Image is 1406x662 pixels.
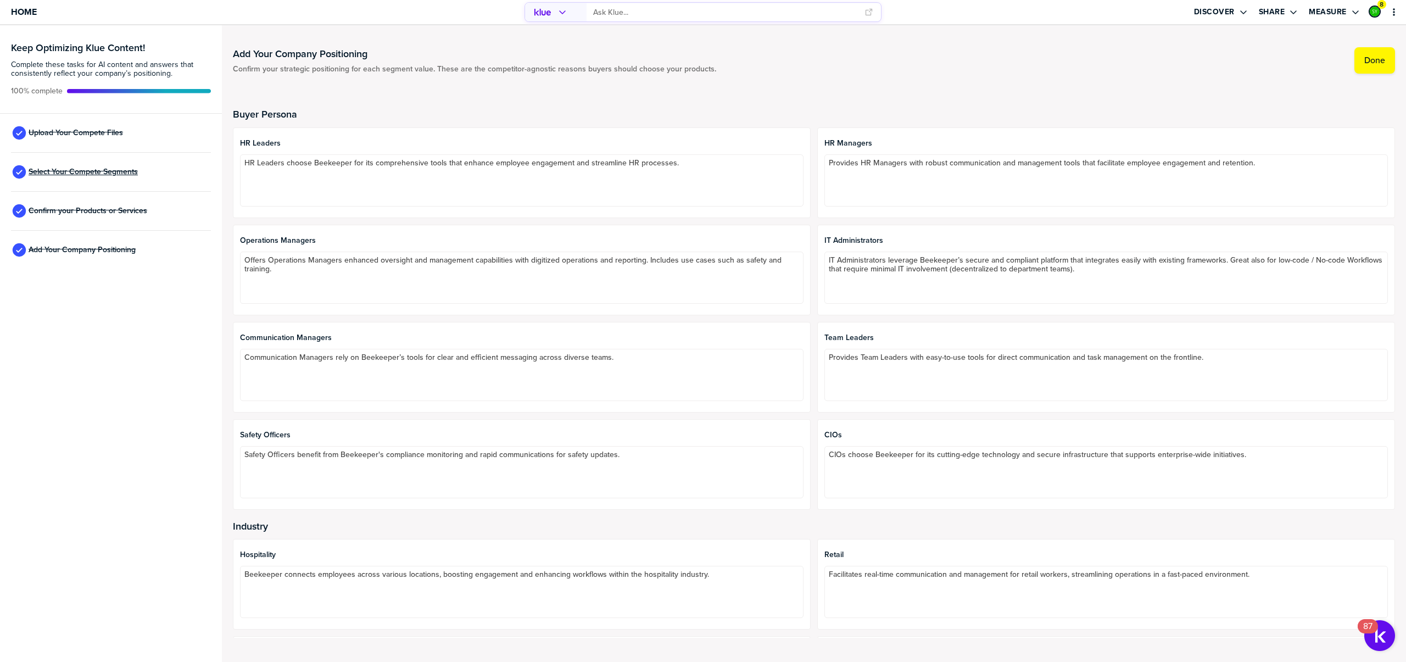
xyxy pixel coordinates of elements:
[233,521,1395,532] h2: Industry
[593,3,858,21] input: Ask Klue...
[29,129,123,137] span: Upload Your Compete Files
[240,252,804,304] textarea: Offers Operations Managers enhanced oversight and management capabilities with digitized operatio...
[29,168,138,176] span: Select Your Compete Segments
[11,7,37,16] span: Home
[1309,7,1347,17] label: Measure
[11,87,63,96] span: Active
[233,65,716,74] span: Confirm your strategic positioning for each segment value. These are the competitor-agnostic reas...
[240,139,804,148] span: HR Leaders
[240,333,804,342] span: Communication Managers
[824,550,1388,559] span: Retail
[240,236,804,245] span: Operations Managers
[824,446,1388,498] textarea: CIOs choose Beekeeper for its cutting-edge technology and secure infrastructure that supports ent...
[240,566,804,618] textarea: Beekeeper connects employees across various locations, boosting engagement and enhancing workflow...
[11,43,211,53] h3: Keep Optimizing Klue Content!
[233,109,1395,120] h2: Buyer Persona
[824,566,1388,618] textarea: Facilitates real-time communication and management for retail workers, streamlining operations in...
[824,431,1388,440] span: CIOs
[1364,620,1395,651] button: Open Resource Center, 87 new notifications
[11,60,211,78] span: Complete these tasks for AI content and answers that consistently reflect your company’s position...
[1380,1,1383,9] span: 8
[1363,626,1372,641] div: 87
[1368,4,1382,19] a: Edit Profile
[824,236,1388,245] span: IT Administrators
[1364,55,1385,66] label: Done
[1369,5,1381,18] div: Steven Yorke
[240,446,804,498] textarea: Safety Officers benefit from Beekeeper's compliance monitoring and rapid communications for safet...
[240,154,804,207] textarea: HR Leaders choose Beekeeper for its comprehensive tools that enhance employee engagement and stre...
[29,246,136,254] span: Add Your Company Positioning
[233,47,716,60] h1: Add Your Company Positioning
[1259,7,1285,17] label: Share
[824,349,1388,401] textarea: Provides Team Leaders with easy-to-use tools for direct communication and task management on the ...
[29,207,147,215] span: Confirm your Products or Services
[240,349,804,401] textarea: Communication Managers rely on Beekeeper’s tools for clear and efficient messaging across diverse...
[1370,7,1380,16] img: 55ed8b9435c7022b29aad451a71b3bf5-sml.png
[824,139,1388,148] span: HR Managers
[1354,47,1395,74] button: Done
[824,252,1388,304] textarea: IT Administrators leverage Beekeeper’s secure and compliant platform that integrates easily with ...
[824,333,1388,342] span: Team Leaders
[824,154,1388,207] textarea: Provides HR Managers with robust communication and management tools that facilitate employee enga...
[1194,7,1235,17] label: Discover
[240,550,804,559] span: Hospitality
[240,431,804,440] span: Safety Officers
